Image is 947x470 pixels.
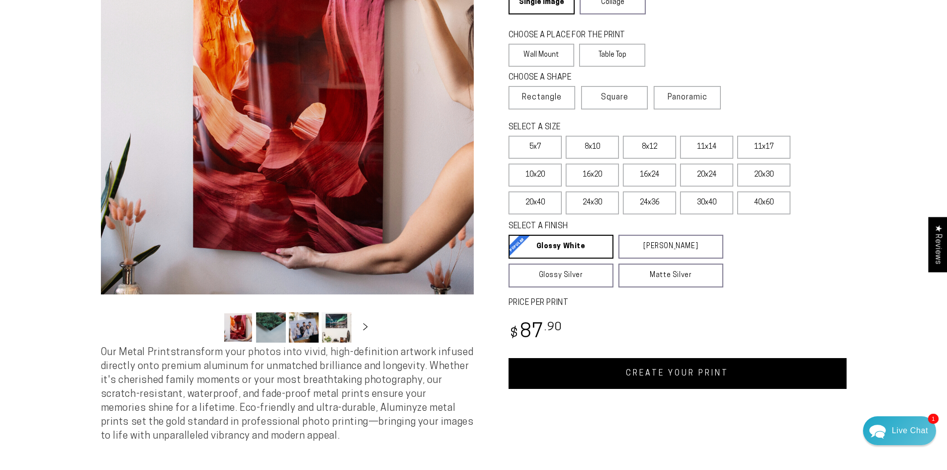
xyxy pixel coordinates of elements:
img: Helga [72,15,98,41]
div: [DATE] [175,166,193,173]
label: 8x10 [566,136,619,159]
legend: SELECT A FINISH [509,221,699,232]
legend: CHOOSE A SHAPE [509,72,638,84]
p: You're always welcome, [PERSON_NAME]. Stay safe! [33,111,193,120]
label: 20x24 [680,164,733,187]
label: 11x17 [737,136,790,159]
div: [DATE] [175,133,193,141]
span: Square [601,92,628,103]
div: Recent Conversations [20,82,190,92]
p: Your invoice D3288 has been sent. Also, please confirm if this is the correct shipping address: D... [33,143,193,153]
button: Load image 4 in gallery view [322,312,351,343]
img: Marie J [93,15,119,41]
span: Away until [DATE] [74,49,137,57]
span: Re:amaze [107,282,134,291]
a: Glossy Silver [509,264,613,287]
img: fba842a801236a3782a25bbf40121a09 [33,132,43,142]
p: Dear Aluminyze Customer Support: Two of the prints in my order 53269 came with "magnet" mounts. I... [33,176,193,185]
a: Matte Silver [618,264,723,287]
label: PRICE PER PRINT [509,297,847,309]
label: 20x40 [509,191,562,214]
a: CREATE YOUR PRINT [509,358,847,389]
div: Contact Us Directly [892,416,928,445]
label: 16x20 [566,164,619,187]
span: $ [510,327,518,341]
label: 16x24 [623,164,676,187]
div: [PERSON_NAME] [45,133,175,142]
label: 20x30 [737,164,790,187]
span: We run on [76,284,134,290]
div: Chat widget toggle [863,416,936,445]
div: [DATE] [174,101,193,109]
label: 24x36 [623,191,676,214]
button: Load image 1 in gallery view [223,312,253,343]
label: 11x14 [680,136,733,159]
img: 896631db4ab3c7c12f34d2d91a161cf6 [33,165,43,175]
img: fba842a801236a3782a25bbf40121a09 [33,100,43,110]
a: Leave A Message [65,300,146,316]
label: 30x40 [680,191,733,214]
span: Panoramic [668,94,707,101]
label: 8x12 [623,136,676,159]
button: Load image 2 in gallery view [256,312,286,343]
label: Table Top [579,44,645,67]
button: Slide left [198,316,220,338]
label: 24x30 [566,191,619,214]
div: Aluminyze [45,165,175,174]
legend: SELECT A SIZE [509,122,707,133]
button: Slide right [354,316,376,338]
a: Glossy White [509,235,613,259]
label: 10x20 [509,164,562,187]
label: 5x7 [509,136,562,159]
span: 1 [928,414,939,424]
legend: CHOOSE A PLACE FOR THE PRINT [509,30,636,41]
label: 40x60 [737,191,790,214]
span: Rectangle [522,92,562,103]
sup: .90 [544,322,562,333]
div: Click to open Judge.me floating reviews tab [928,217,947,272]
label: Wall Mount [509,44,575,67]
button: Load image 3 in gallery view [289,312,319,343]
span: Our Metal Prints transform your photos into vivid, high-definition artwork infused directly onto ... [101,348,474,441]
bdi: 87 [509,323,563,342]
div: [PERSON_NAME] [45,100,174,110]
a: [PERSON_NAME] [618,235,723,259]
img: John [114,15,140,41]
